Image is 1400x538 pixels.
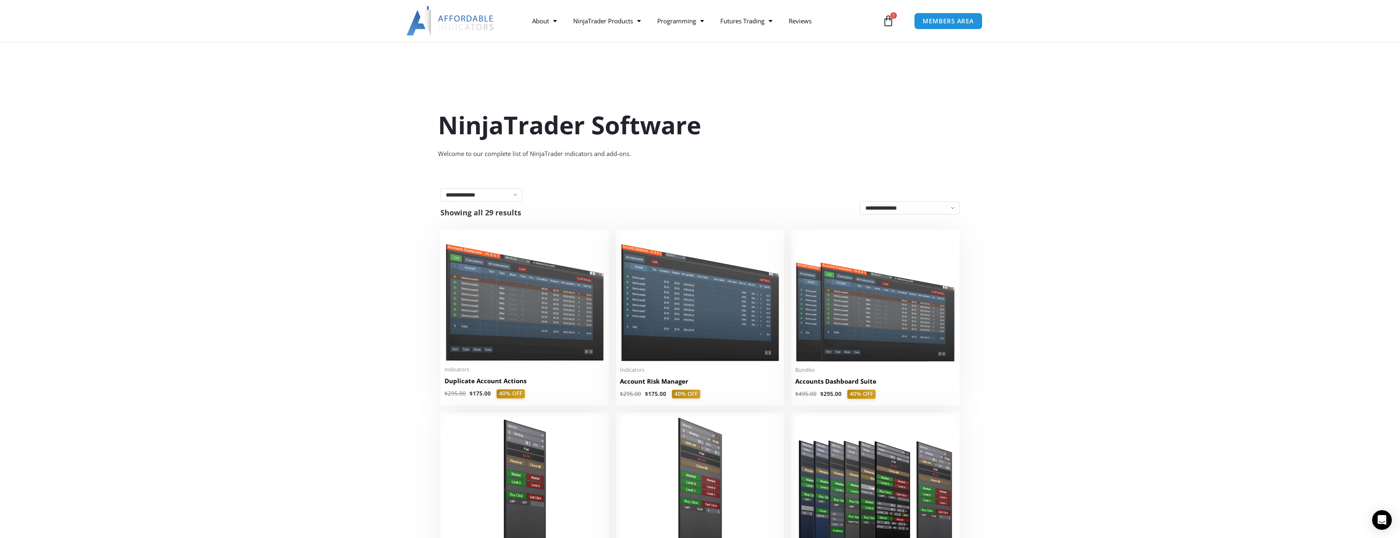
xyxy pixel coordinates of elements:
[870,9,906,33] a: 1
[497,389,525,398] span: 40% OFF
[781,11,820,30] a: Reviews
[440,209,521,216] p: Showing all 29 results
[795,390,799,398] span: $
[524,11,880,30] nav: Menu
[620,390,623,398] span: $
[795,366,955,373] span: Bundles
[445,377,605,385] h2: Duplicate Account Actions
[620,366,780,373] span: Indicators
[795,234,955,362] img: Accounts Dashboard Suite
[820,390,842,398] bdi: 295.00
[672,390,700,399] span: 40% OFF
[438,108,962,142] h1: NinjaTrader Software
[620,377,780,386] h2: Account Risk Manager
[524,11,565,30] a: About
[445,234,605,361] img: Duplicate Account Actions
[438,148,962,160] div: Welcome to our complete list of NinjaTrader indicators and add-ons.
[445,390,448,397] span: $
[923,18,974,24] span: MEMBERS AREA
[470,390,491,397] bdi: 175.00
[565,11,649,30] a: NinjaTrader Products
[620,234,780,361] img: Account Risk Manager
[445,377,605,389] a: Duplicate Account Actions
[795,377,955,386] h2: Accounts Dashboard Suite
[712,11,781,30] a: Futures Trading
[820,390,824,398] span: $
[445,390,466,397] bdi: 295.00
[847,390,876,399] span: 40% OFF
[645,390,666,398] bdi: 175.00
[620,390,641,398] bdi: 295.00
[890,12,897,19] span: 1
[795,390,817,398] bdi: 495.00
[445,366,605,373] span: Indicators
[406,6,495,36] img: LogoAI | Affordable Indicators – NinjaTrader
[1372,510,1392,530] div: Open Intercom Messenger
[645,390,648,398] span: $
[649,11,712,30] a: Programming
[470,390,473,397] span: $
[914,13,982,29] a: MEMBERS AREA
[620,377,780,390] a: Account Risk Manager
[795,377,955,390] a: Accounts Dashboard Suite
[860,201,960,215] select: Shop order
